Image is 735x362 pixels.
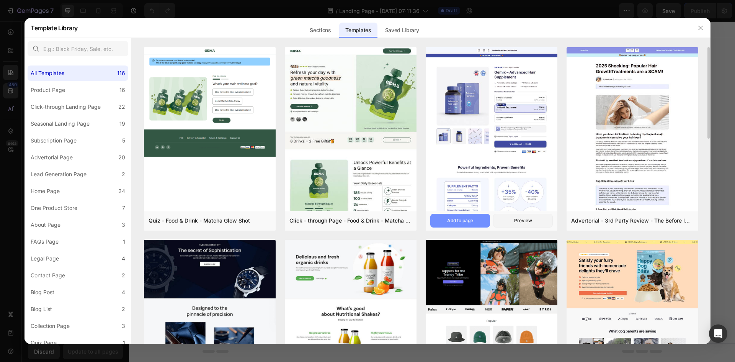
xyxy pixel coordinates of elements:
div: 20 [118,153,125,162]
h2: Template Library [31,18,78,38]
div: 4 [122,288,125,297]
div: Blog Post [31,288,54,297]
div: 24 [118,187,125,196]
div: Home Page [31,187,60,196]
div: 22 [118,102,125,111]
div: 1 [123,338,125,347]
div: 2 [122,305,125,314]
div: 5 [122,136,125,145]
div: 116 [117,69,125,78]
div: Sections [304,23,337,38]
div: 7 [122,203,125,213]
div: Contact Page [31,271,65,280]
button: Preview [493,214,553,228]
div: Legal Page [31,254,59,263]
div: Quiz Page [31,338,57,347]
div: Templates [339,23,377,38]
div: 3 [122,321,125,331]
div: All Templates [31,69,64,78]
div: Start with Sections from sidebar [257,172,350,182]
div: Collection Page [31,321,70,331]
button: Add sections [248,188,300,203]
div: Quiz - Food & Drink - Matcha Glow Shot [149,216,250,225]
div: About Page [31,220,60,229]
div: 1 [123,237,125,246]
div: Open Intercom Messenger [709,324,727,343]
div: Add to page [447,217,473,224]
div: Seasonal Landing Page [31,119,90,128]
div: 16 [119,85,125,95]
div: Lead Generation Page [31,170,87,179]
img: quiz-1.png [144,47,276,157]
div: Preview [514,217,532,224]
button: Add elements [305,188,359,203]
input: E.g.: Black Friday, Sale, etc. [28,41,128,56]
div: 2 [122,271,125,280]
div: Advertorial - 3rd Party Review - The Before Image - Hair Supplement [571,216,694,225]
div: Start with Generating from URL or image [252,231,354,237]
div: Blog List [31,305,52,314]
div: Product Page [31,85,65,95]
div: Click - through Page - Food & Drink - Matcha Glow Shot [289,216,412,225]
div: Click-through Landing Page [31,102,101,111]
button: Add to page [430,214,490,228]
div: 19 [119,119,125,128]
div: Advertorial Page [31,153,73,162]
div: 3 [122,220,125,229]
div: 4 [122,254,125,263]
div: Subscription Page [31,136,77,145]
div: FAQs Page [31,237,59,246]
div: 2 [122,170,125,179]
div: One Product Store [31,203,77,213]
div: Saved Library [379,23,425,38]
